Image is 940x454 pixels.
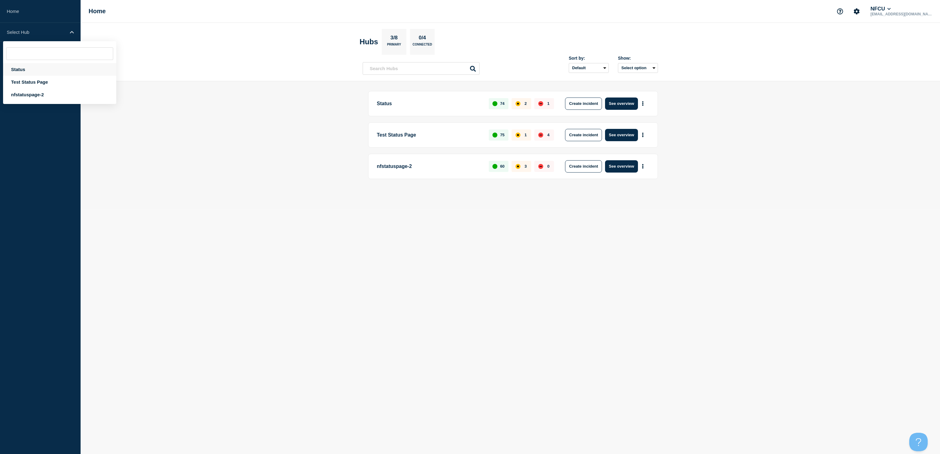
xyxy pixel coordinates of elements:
button: See overview [605,160,638,173]
button: Create incident [565,129,602,141]
div: down [538,101,543,106]
div: affected [516,101,520,106]
h1: Home [89,8,106,15]
input: Search Hubs [363,62,480,75]
button: More actions [639,98,647,109]
div: nfstatuspage-2 [3,88,116,101]
p: nfstatuspage-2 [377,160,482,173]
p: 4 [547,133,549,137]
p: 60 [500,164,504,169]
div: Sort by: [569,56,609,61]
p: 3/8 [388,35,400,43]
div: Show: [618,56,658,61]
button: Support [834,5,846,18]
div: up [492,133,497,137]
div: Status [3,63,116,76]
p: 2 [524,101,527,106]
p: 1 [547,101,549,106]
div: affected [516,133,520,137]
p: 75 [500,133,504,137]
button: Create incident [565,98,602,110]
p: 0 [547,164,549,169]
h2: Hubs [360,38,378,46]
p: 1 [524,133,527,137]
p: Connected [412,43,432,49]
button: NFCU [869,6,892,12]
button: Create incident [565,160,602,173]
div: down [538,164,543,169]
button: Select option [618,63,658,73]
iframe: Help Scout Beacon - Open [909,433,928,451]
button: See overview [605,129,638,141]
p: 3 [524,164,527,169]
div: down [538,133,543,137]
button: See overview [605,98,638,110]
div: up [492,164,497,169]
p: Status [377,98,482,110]
p: [EMAIL_ADDRESS][DOMAIN_NAME] [869,12,933,16]
p: 74 [500,101,504,106]
button: More actions [639,129,647,141]
div: up [492,101,497,106]
p: Test Status Page [377,129,482,141]
button: More actions [639,161,647,172]
select: Sort by [569,63,609,73]
div: Test Status Page [3,76,116,88]
button: Account settings [850,5,863,18]
p: Select Hub [7,30,66,35]
p: Primary [387,43,401,49]
p: 0/4 [416,35,428,43]
div: affected [516,164,520,169]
